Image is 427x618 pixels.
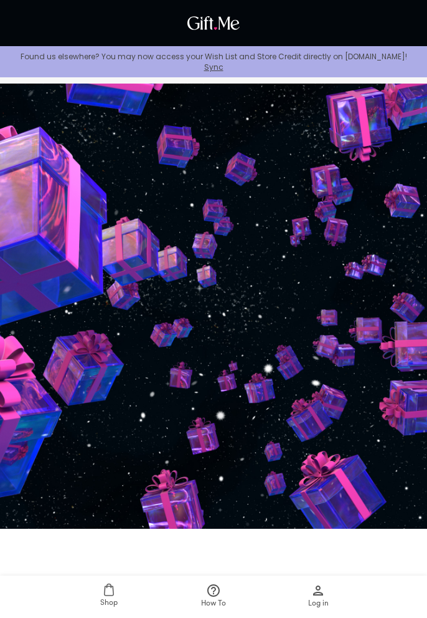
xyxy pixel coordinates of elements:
[161,576,266,618] a: How To
[308,598,329,610] span: Log in
[201,598,226,610] span: How To
[100,597,118,609] span: Shop
[57,576,161,618] a: Shop
[184,13,243,33] img: GiftMe Logo
[266,576,370,618] a: Log in
[10,51,417,72] p: Found us elsewhere? You may now access your Wish List and Store Credit directly on [DOMAIN_NAME]!
[204,62,223,72] a: Sync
